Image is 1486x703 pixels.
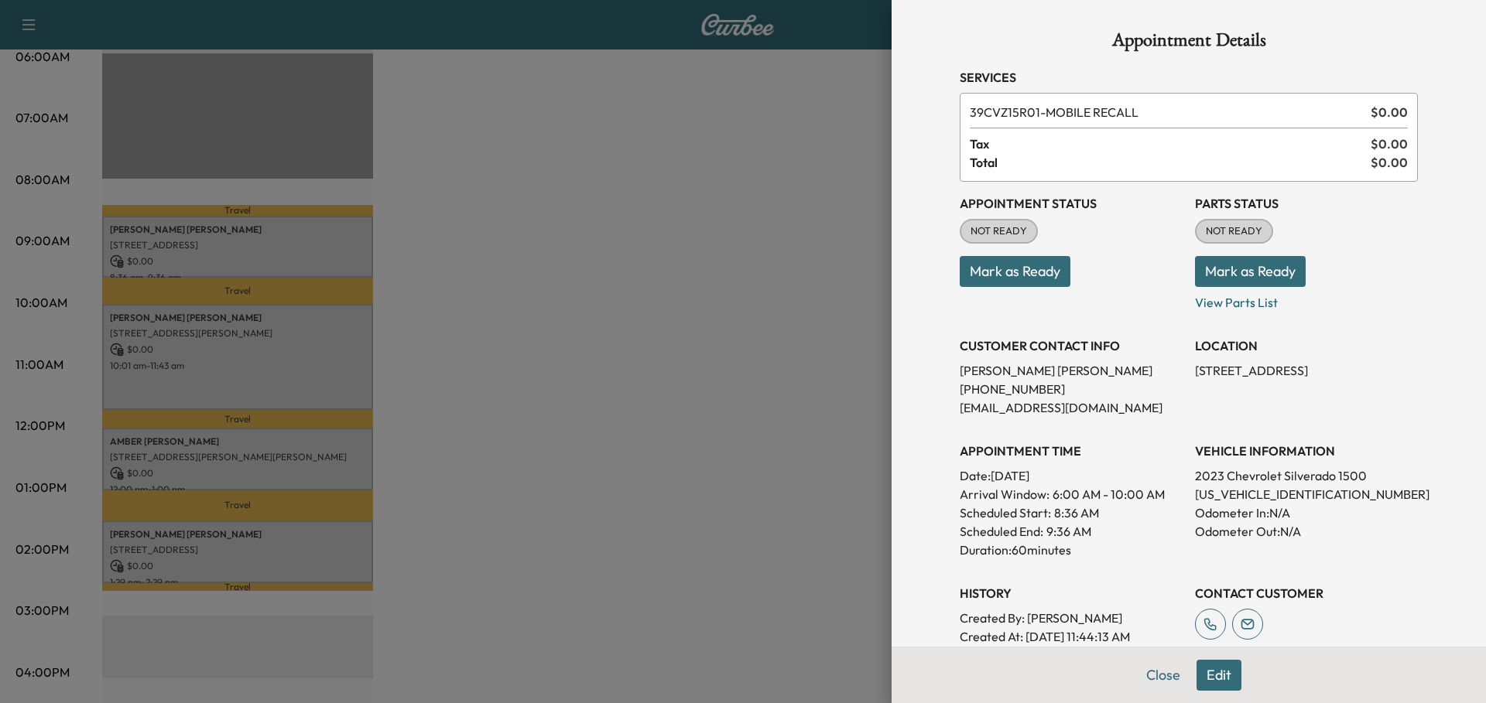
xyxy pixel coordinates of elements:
p: 9:36 AM [1046,522,1091,541]
p: Modified By : [PERSON_NAME] [960,646,1183,664]
p: Date: [DATE] [960,466,1183,485]
span: $ 0.00 [1371,153,1408,172]
p: Odometer Out: N/A [1195,522,1418,541]
p: Scheduled End: [960,522,1043,541]
h3: VEHICLE INFORMATION [1195,442,1418,460]
p: [PERSON_NAME] [PERSON_NAME] [960,361,1183,380]
span: 6:00 AM - 10:00 AM [1053,485,1165,503]
span: Total [970,153,1371,172]
p: Duration: 60 minutes [960,541,1183,559]
p: Odometer In: N/A [1195,503,1418,522]
p: Arrival Window: [960,485,1183,503]
button: Edit [1197,660,1241,691]
button: Mark as Ready [1195,256,1306,287]
p: [EMAIL_ADDRESS][DOMAIN_NAME] [960,398,1183,417]
h3: Services [960,68,1418,87]
p: [PHONE_NUMBER] [960,380,1183,398]
p: Created At : [DATE] 11:44:13 AM [960,627,1183,646]
p: 8:36 AM [1054,503,1099,522]
p: 2023 Chevrolet Silverado 1500 [1195,466,1418,485]
h3: Appointment Status [960,194,1183,213]
p: Created By : [PERSON_NAME] [960,609,1183,627]
button: Mark as Ready [960,256,1070,287]
p: Scheduled Start: [960,503,1051,522]
h3: CONTACT CUSTOMER [1195,584,1418,602]
span: NOT READY [1197,224,1272,239]
h3: CUSTOMER CONTACT INFO [960,336,1183,355]
h3: Parts Status [1195,194,1418,213]
h3: APPOINTMENT TIME [960,442,1183,460]
p: [US_VEHICLE_IDENTIFICATION_NUMBER] [1195,485,1418,503]
p: [STREET_ADDRESS] [1195,361,1418,380]
span: MOBILE RECALL [970,103,1364,121]
span: $ 0.00 [1371,103,1408,121]
span: NOT READY [961,224,1036,239]
h3: History [960,584,1183,602]
h1: Appointment Details [960,31,1418,56]
button: Close [1136,660,1190,691]
span: Tax [970,135,1371,153]
h3: LOCATION [1195,336,1418,355]
span: $ 0.00 [1371,135,1408,153]
p: View Parts List [1195,287,1418,312]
